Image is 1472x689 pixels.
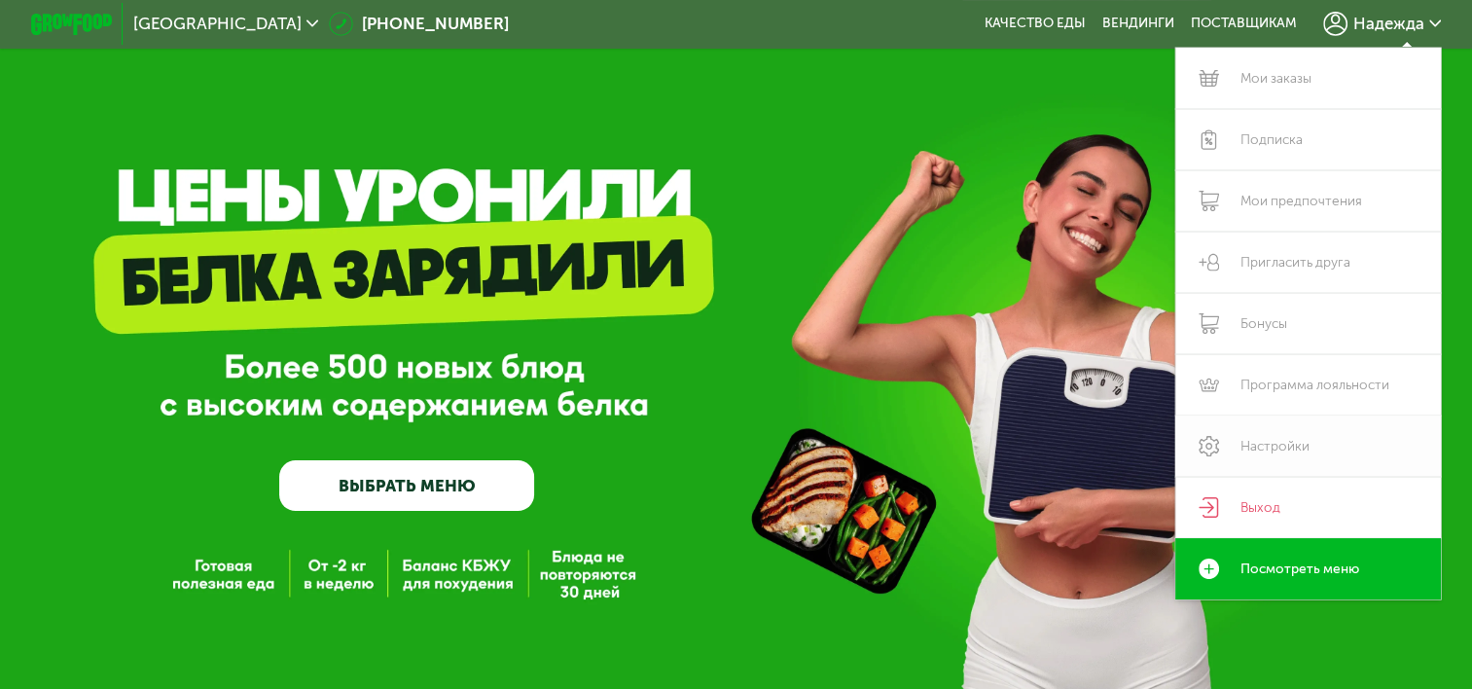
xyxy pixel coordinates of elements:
a: Пригласить друга [1175,232,1441,293]
a: Вендинги [1102,16,1174,32]
span: Надежда [1353,16,1424,32]
a: Мои заказы [1175,48,1441,109]
div: поставщикам [1191,16,1297,32]
a: ВЫБРАТЬ МЕНЮ [279,460,534,512]
a: Выход [1175,477,1441,538]
a: Качество еды [985,16,1086,32]
span: [GEOGRAPHIC_DATA] [133,16,302,32]
a: Бонусы [1175,293,1441,354]
a: [PHONE_NUMBER] [329,12,509,36]
a: Мои предпочтения [1175,170,1441,232]
a: Настройки [1175,416,1441,477]
a: Подписка [1175,109,1441,170]
a: Программа лояльности [1175,354,1441,416]
a: Посмотреть меню [1175,538,1441,599]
